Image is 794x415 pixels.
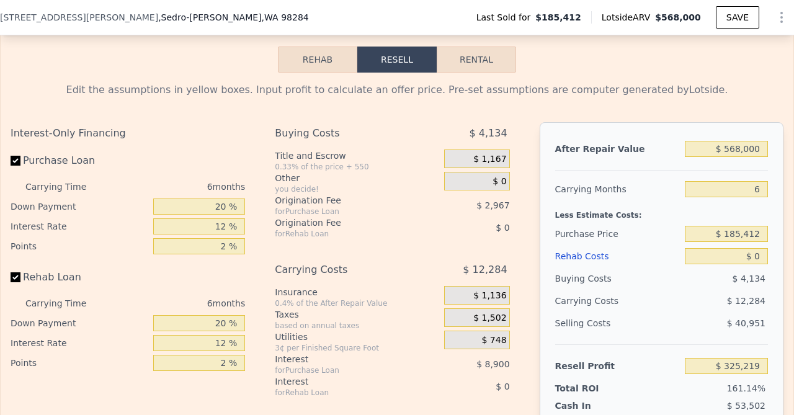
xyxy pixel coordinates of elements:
[473,290,506,301] span: $ 1,136
[275,149,439,162] div: Title and Escrow
[555,312,680,334] div: Selling Costs
[481,335,506,346] span: $ 748
[496,223,509,233] span: $ 0
[555,138,680,160] div: After Repair Value
[496,382,509,391] span: $ 0
[275,229,413,239] div: for Rehab Loan
[357,47,437,73] button: Resell
[555,355,680,377] div: Resell Profit
[275,194,413,207] div: Origination Fee
[11,266,148,288] label: Rehab Loan
[275,184,439,194] div: you decide!
[11,236,148,256] div: Points
[275,353,413,365] div: Interest
[655,12,701,22] span: $568,000
[555,382,633,395] div: Total ROI
[275,388,413,398] div: for Rehab Loan
[275,375,413,388] div: Interest
[111,177,245,197] div: 6 months
[275,216,413,229] div: Origination Fee
[473,154,506,165] span: $ 1,167
[11,197,148,216] div: Down Payment
[11,216,148,236] div: Interest Rate
[11,156,20,166] input: Purchase Loan
[716,6,759,29] button: SAVE
[463,259,507,281] span: $ 12,284
[476,359,509,369] span: $ 8,900
[555,290,633,312] div: Carrying Costs
[727,318,765,328] span: $ 40,951
[469,122,507,145] span: $ 4,134
[11,313,148,333] div: Down Payment
[11,149,148,172] label: Purchase Loan
[437,47,516,73] button: Rental
[555,245,680,267] div: Rehab Costs
[555,267,680,290] div: Buying Costs
[158,11,309,24] span: , Sedro-[PERSON_NAME]
[275,162,439,172] div: 0.33% of the price + 550
[555,399,633,412] div: Cash In
[275,331,439,343] div: Utilities
[11,353,148,373] div: Points
[275,172,439,184] div: Other
[11,83,783,97] div: Edit the assumptions in yellow boxes. Input profit to calculate an offer price. Pre-set assumptio...
[275,286,439,298] div: Insurance
[769,5,794,30] button: Show Options
[476,11,536,24] span: Last Sold for
[535,11,581,24] span: $185,412
[555,223,680,245] div: Purchase Price
[727,383,765,393] span: 161.14%
[25,293,106,313] div: Carrying Time
[262,12,309,22] span: , WA 98284
[733,274,765,283] span: $ 4,134
[275,321,439,331] div: based on annual taxes
[275,308,439,321] div: Taxes
[476,200,509,210] span: $ 2,967
[275,122,413,145] div: Buying Costs
[555,200,768,223] div: Less Estimate Costs:
[275,207,413,216] div: for Purchase Loan
[727,296,765,306] span: $ 12,284
[473,313,506,324] span: $ 1,502
[275,298,439,308] div: 0.4% of the After Repair Value
[11,272,20,282] input: Rehab Loan
[493,176,506,187] span: $ 0
[278,47,357,73] button: Rehab
[111,293,245,313] div: 6 months
[275,259,413,281] div: Carrying Costs
[11,122,245,145] div: Interest-Only Financing
[602,11,655,24] span: Lotside ARV
[555,178,680,200] div: Carrying Months
[275,343,439,353] div: 3¢ per Finished Square Foot
[275,365,413,375] div: for Purchase Loan
[727,401,765,411] span: $ 53,502
[25,177,106,197] div: Carrying Time
[11,333,148,353] div: Interest Rate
